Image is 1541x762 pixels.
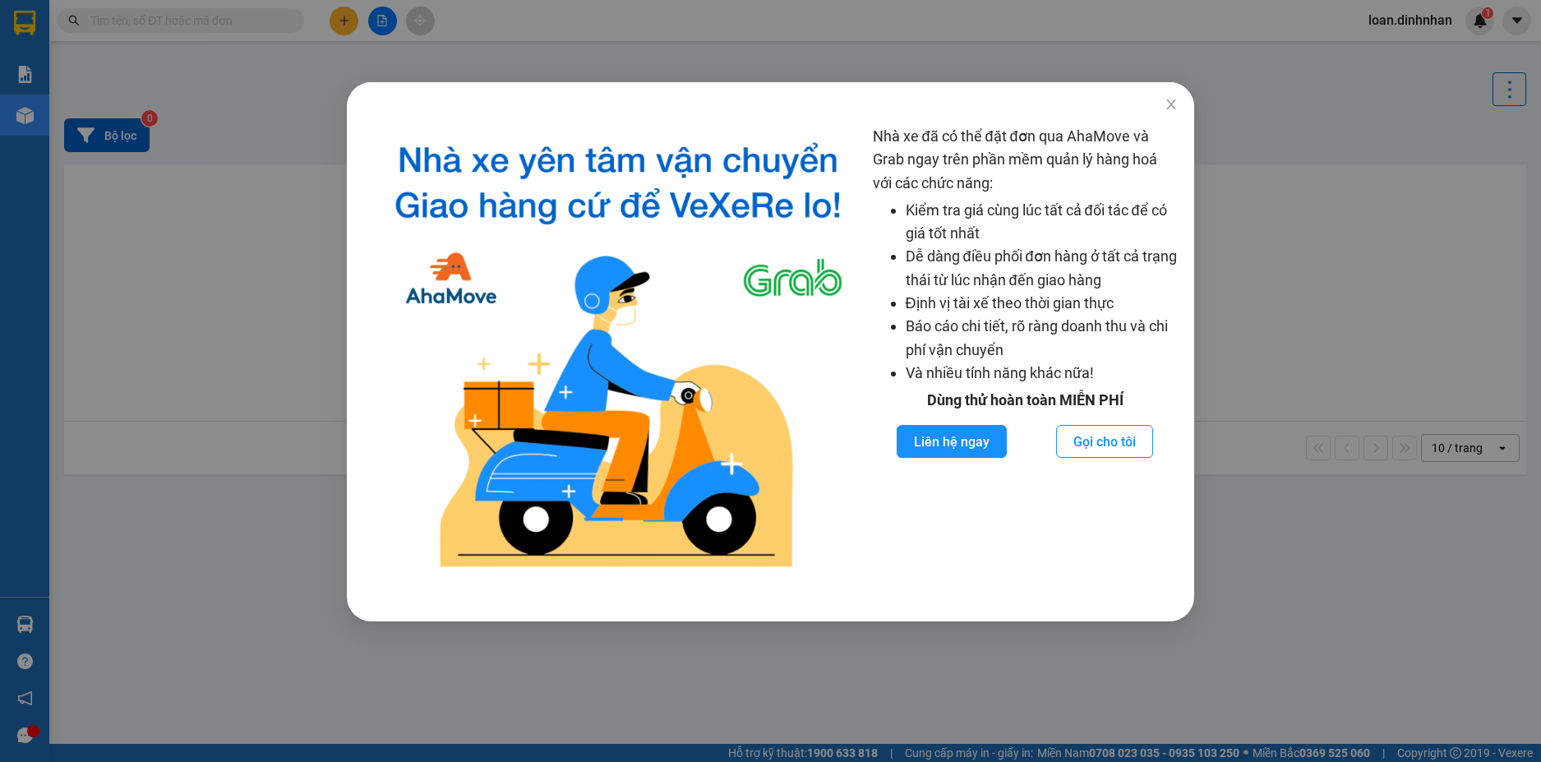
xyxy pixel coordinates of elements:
[1148,82,1194,128] button: Close
[905,199,1178,246] li: Kiểm tra giá cùng lúc tất cả đối tác để có giá tốt nhất
[1056,425,1153,458] button: Gọi cho tôi
[872,389,1178,412] div: Dùng thử hoàn toàn MIỄN PHÍ
[1165,98,1178,111] span: close
[376,125,860,580] img: logo
[905,245,1178,292] li: Dễ dàng điều phối đơn hàng ở tất cả trạng thái từ lúc nhận đến giao hàng
[905,362,1178,385] li: Và nhiều tính năng khác nữa!
[872,125,1178,580] div: Nhà xe đã có thể đặt đơn qua AhaMove và Grab ngay trên phần mềm quản lý hàng hoá với các chức năng:
[1073,432,1136,452] span: Gọi cho tôi
[914,432,990,452] span: Liên hệ ngay
[905,315,1178,362] li: Báo cáo chi tiết, rõ ràng doanh thu và chi phí vận chuyển
[905,292,1178,315] li: Định vị tài xế theo thời gian thực
[897,425,1007,458] button: Liên hệ ngay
